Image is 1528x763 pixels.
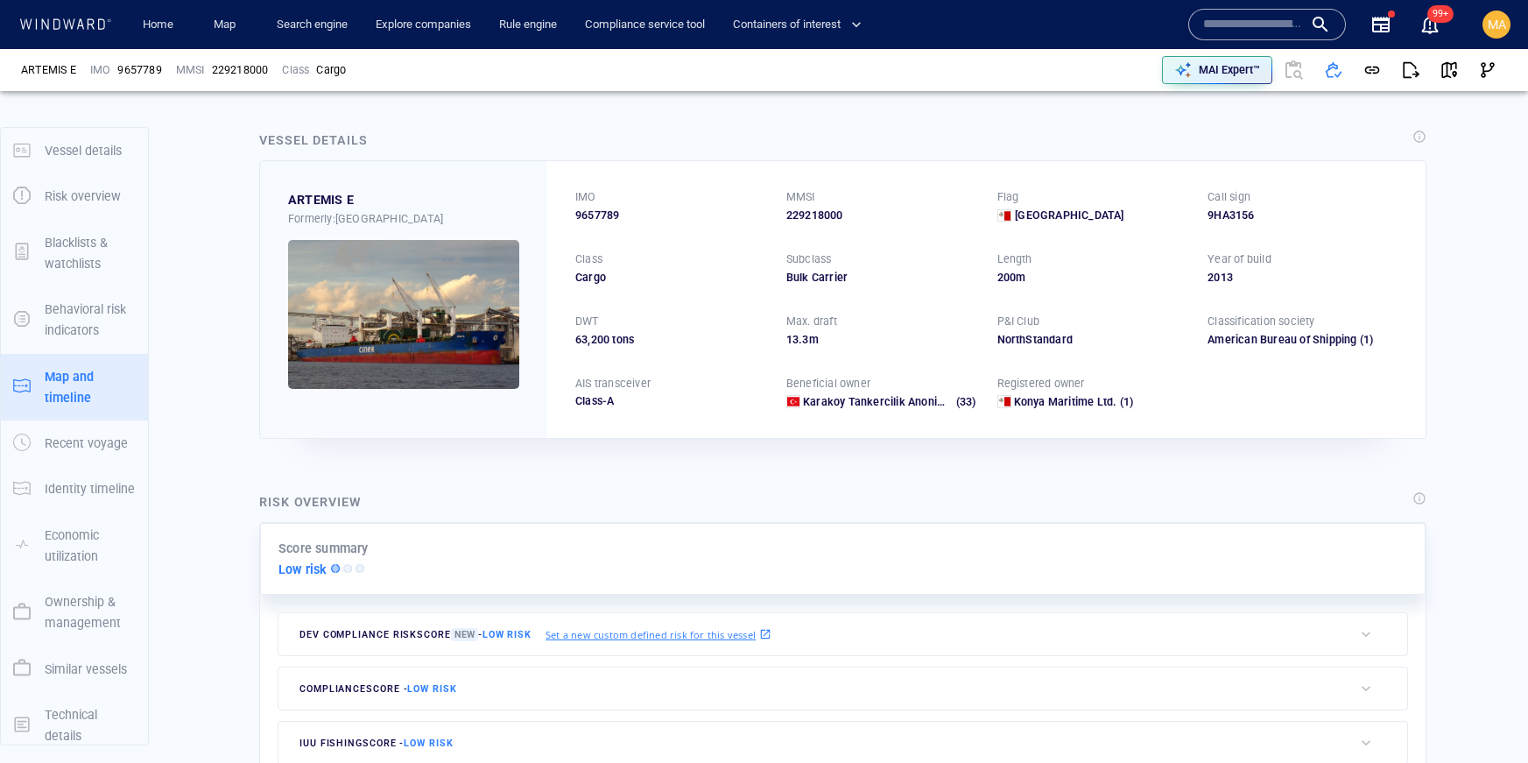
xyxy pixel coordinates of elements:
button: Get link [1353,51,1391,89]
a: Similar vessels [1,660,148,676]
span: 3 [802,333,808,346]
button: View on map [1430,51,1468,89]
p: MMSI [176,62,205,78]
a: Blacklists & watchlists [1,244,148,260]
p: Max. draft [786,314,837,329]
span: compliance score - [299,683,457,695]
p: Map and timeline [45,366,136,409]
p: Year of build [1208,251,1271,267]
button: Behavioral risk indicators [1,286,148,354]
p: MMSI [786,189,815,205]
span: Konya Maritime Ltd. [1014,395,1117,408]
div: Notification center [1419,14,1440,35]
p: Low risk [278,559,327,580]
span: 99+ [1427,5,1454,23]
p: Behavioral risk indicators [45,299,136,342]
p: AIS transceiver [575,376,651,392]
span: m [809,333,819,346]
button: Map and timeline [1,354,148,421]
button: Compliance service tool [578,10,712,40]
button: Recent voyage [1,420,148,466]
p: Risk overview [45,186,121,207]
p: Registered owner [997,376,1085,392]
a: Identity timeline [1,480,148,497]
span: 200 [997,271,1017,284]
p: Class [282,62,309,78]
a: Search engine [270,10,355,40]
div: Vessel details [259,130,368,151]
p: P&I Club [997,314,1040,329]
div: NorthStandard [997,332,1187,348]
span: MA [1488,18,1506,32]
p: Beneficial owner [786,376,870,392]
a: Recent voyage [1,434,148,451]
button: Map [200,10,256,40]
span: Low risk [482,629,532,640]
p: Flag [997,189,1019,205]
button: Home [130,10,186,40]
span: IUU Fishing score - [299,738,454,749]
span: Class-A [575,394,614,407]
p: Recent voyage [45,433,128,454]
p: Technical details [45,704,136,747]
button: Similar vessels [1,646,148,692]
span: New [451,628,478,641]
span: Dev Compliance risk score - [299,628,532,641]
div: 2013 [1208,270,1398,286]
button: MAI Expert™ [1162,56,1272,84]
div: ARTEMIS E [288,189,354,210]
div: 63,200 tons [575,332,765,348]
a: Map [207,10,249,40]
button: Identity timeline [1,466,148,512]
button: MA [1479,7,1514,42]
button: Vessel details [1,128,148,173]
p: Similar vessels [45,659,127,680]
button: Add to vessel list [1314,51,1353,89]
span: . [799,333,802,346]
span: Karakoy Tankercilik Anonim Sirketi [803,395,983,408]
div: 9HA3156 [1208,208,1398,223]
a: Konya Maritime Ltd. (1) [1014,394,1134,410]
button: Blacklists & watchlists [1,220,148,287]
span: (33) [953,394,975,410]
div: ARTEMIS E [21,62,76,78]
p: IMO [90,62,111,78]
a: Set a new custom defined risk for this vessel [546,625,771,644]
p: Call sign [1208,189,1250,205]
div: Formerly: [GEOGRAPHIC_DATA] [288,211,519,227]
p: Vessel details [45,140,122,161]
span: m [1016,271,1025,284]
p: Class [575,251,602,267]
p: Length [997,251,1032,267]
a: Karakoy Tankercilik Anonim Sirketi (33) [803,394,976,410]
div: American Bureau of Shipping [1208,332,1398,348]
button: 99+ [1409,4,1451,46]
a: Ownership & management [1,604,148,620]
a: Rule engine [492,10,564,40]
p: Set a new custom defined risk for this vessel [546,627,756,642]
span: (1) [1357,332,1398,348]
p: Ownership & management [45,591,136,634]
a: Economic utilization [1,536,148,553]
span: Containers of interest [733,15,862,35]
p: Subclass [786,251,832,267]
p: Blacklists & watchlists [45,232,136,275]
a: Technical details [1,716,148,732]
iframe: Chat [1454,684,1515,750]
a: Explore companies [369,10,478,40]
p: IMO [575,189,596,205]
button: Risk overview [1,173,148,219]
a: Map and timeline [1,378,148,394]
p: MAI Expert™ [1199,62,1260,78]
button: Containers of interest [726,10,877,40]
div: 229218000 [786,208,976,223]
a: Risk overview [1,187,148,204]
p: Classification society [1208,314,1314,329]
img: 5906513fdd2b847ef0e42aba_0 [288,240,519,389]
span: Low risk [404,738,453,749]
div: Bulk Carrier [786,270,976,286]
